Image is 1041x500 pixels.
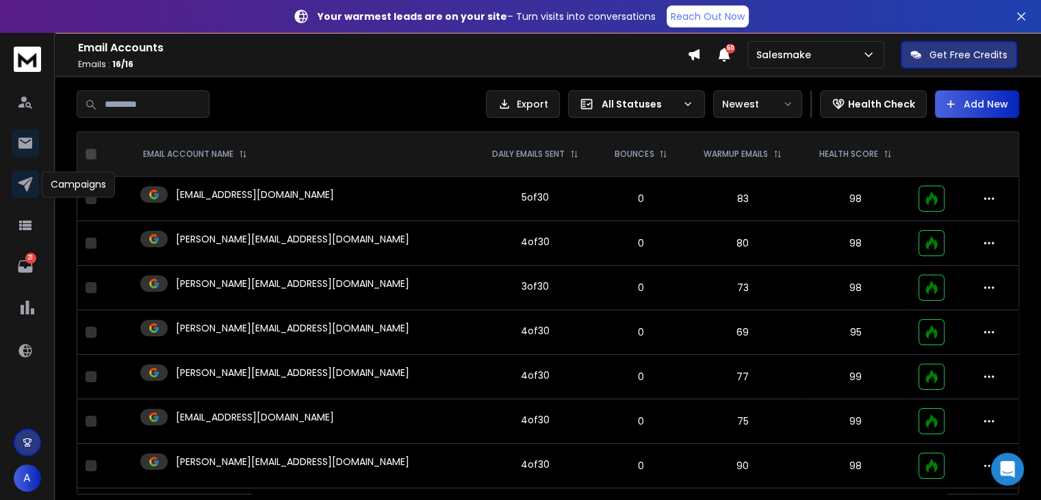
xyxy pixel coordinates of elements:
div: 4 of 30 [521,458,550,471]
td: 73 [684,266,801,310]
p: 0 [606,370,677,384]
span: 50 [725,44,735,53]
td: 75 [684,399,801,444]
button: Add New [935,90,1019,118]
a: 21 [12,253,39,280]
p: WARMUP EMAILS [704,149,768,160]
button: A [14,464,41,492]
p: – Turn visits into conversations [318,10,656,23]
button: Export [486,90,560,118]
p: [PERSON_NAME][EMAIL_ADDRESS][DOMAIN_NAME] [176,366,409,379]
span: 16 / 16 [112,58,133,70]
p: Emails : [78,59,687,70]
td: 98 [801,177,910,221]
button: Newest [713,90,802,118]
p: 21 [25,253,36,264]
div: EMAIL ACCOUNT NAME [143,149,247,160]
p: All Statuses [602,97,677,111]
a: Reach Out Now [667,5,749,27]
div: 5 of 30 [522,190,549,204]
td: 80 [684,221,801,266]
p: [PERSON_NAME][EMAIL_ADDRESS][DOMAIN_NAME] [176,321,409,335]
div: 3 of 30 [522,279,549,293]
p: Get Free Credits [929,48,1007,62]
p: 0 [606,414,677,428]
p: 0 [606,236,677,250]
p: 0 [606,281,677,295]
div: 4 of 30 [521,324,550,338]
td: 98 [801,266,910,310]
p: 0 [606,325,677,339]
p: Reach Out Now [671,10,745,23]
p: [PERSON_NAME][EMAIL_ADDRESS][DOMAIN_NAME] [176,277,409,290]
strong: Your warmest leads are on your site [318,10,507,23]
td: 98 [801,221,910,266]
button: Get Free Credits [901,41,1017,68]
p: 0 [606,192,677,205]
h1: Email Accounts [78,40,687,56]
td: 98 [801,444,910,488]
td: 83 [684,177,801,221]
p: Salesmake [756,48,817,62]
p: Health Check [848,97,915,111]
td: 77 [684,355,801,399]
p: HEALTH SCORE [819,149,878,160]
td: 69 [684,310,801,355]
p: [PERSON_NAME][EMAIL_ADDRESS][DOMAIN_NAME] [176,455,409,468]
p: [EMAIL_ADDRESS][DOMAIN_NAME] [176,410,334,424]
div: 4 of 30 [521,368,550,382]
button: Health Check [820,90,927,118]
img: logo [14,47,41,72]
p: 0 [606,459,677,473]
div: Open Intercom Messenger [991,453,1024,486]
div: Campaigns [42,171,115,197]
td: 95 [801,310,910,355]
div: 4 of 30 [521,235,550,249]
div: 4 of 30 [521,413,550,427]
p: [EMAIL_ADDRESS][DOMAIN_NAME] [176,188,334,201]
td: 99 [801,399,910,444]
td: 99 [801,355,910,399]
td: 90 [684,444,801,488]
p: [PERSON_NAME][EMAIL_ADDRESS][DOMAIN_NAME] [176,232,409,246]
p: DAILY EMAILS SENT [492,149,565,160]
p: BOUNCES [615,149,654,160]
